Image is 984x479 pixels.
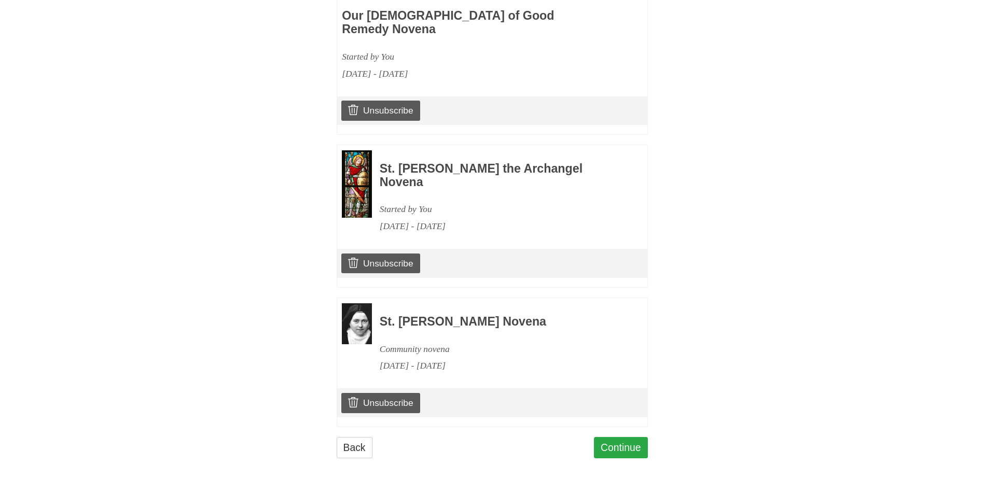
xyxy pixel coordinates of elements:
img: Novena image [342,303,372,345]
div: [DATE] - [DATE] [342,65,581,82]
a: Back [337,437,372,458]
h3: Our [DEMOGRAPHIC_DATA] of Good Remedy Novena [342,9,581,36]
a: Unsubscribe [341,101,420,120]
a: Continue [594,437,648,458]
div: Community novena [380,341,619,358]
img: Novena image [342,150,372,218]
div: [DATE] - [DATE] [380,218,619,235]
div: Started by You [342,48,581,65]
a: Unsubscribe [341,253,420,273]
h3: St. [PERSON_NAME] the Archangel Novena [380,162,619,189]
a: Unsubscribe [341,393,420,413]
h3: St. [PERSON_NAME] Novena [380,315,619,329]
div: [DATE] - [DATE] [380,357,619,374]
div: Started by You [380,201,619,218]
